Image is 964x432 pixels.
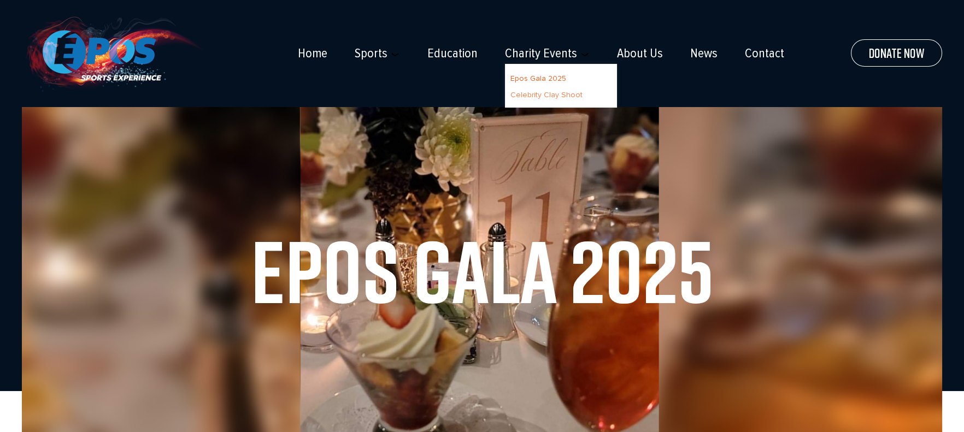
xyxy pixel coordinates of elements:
h1: Epos Gala 2025 [44,227,920,315]
a: Home [298,46,327,61]
a: News [690,46,718,61]
a: Charity Events [505,46,577,61]
a: Contact [745,46,784,61]
a: Education [427,46,478,61]
a: Celebrity Clay Shoot [510,90,583,99]
a: Epos Gala 2025 [510,74,566,83]
a: About Us [617,46,663,61]
a: Donate Now [851,39,942,67]
a: Sports [355,46,387,61]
